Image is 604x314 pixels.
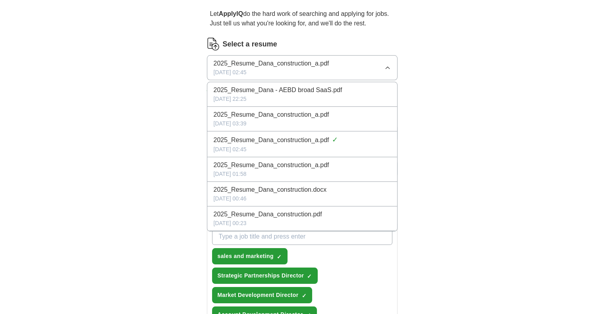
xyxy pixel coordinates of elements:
[207,55,398,80] button: 2025_Resume_Dana_construction_a.pdf[DATE] 02:45
[214,160,329,170] span: 2025_Resume_Dana_construction_a.pdf
[214,145,391,154] div: [DATE] 02:45
[214,219,391,227] div: [DATE] 00:23
[218,272,304,280] span: Strategic Partnerships Director
[301,293,306,299] span: ✓
[214,170,391,178] div: [DATE] 01:58
[214,110,329,119] span: 2025_Resume_Dana_construction_a.pdf
[212,228,392,245] input: Type a job title and press enter
[207,38,220,50] img: CV Icon
[214,135,329,145] span: 2025_Resume_Dana_construction_a.pdf
[223,39,277,50] label: Select a resume
[332,135,338,145] span: ✓
[218,252,274,260] span: sales and marketing
[207,6,398,31] p: Let do the hard work of searching and applying for jobs. Just tell us what you're looking for, an...
[307,273,312,279] span: ✓
[214,185,327,195] span: 2025_Resume_Dana_construction.docx
[214,119,391,128] div: [DATE] 03:39
[219,10,243,17] strong: ApplyIQ
[277,254,282,260] span: ✓
[218,291,299,299] span: Market Development Director
[212,248,288,264] button: sales and marketing✓
[212,287,313,303] button: Market Development Director✓
[214,210,322,219] span: 2025_Resume_Dana_construction.pdf
[214,68,247,77] span: [DATE] 02:45
[214,95,391,103] div: [DATE] 22:25
[214,195,391,203] div: [DATE] 00:46
[214,59,329,68] span: 2025_Resume_Dana_construction_a.pdf
[212,268,318,284] button: Strategic Partnerships Director✓
[214,85,342,95] span: 2025_Resume_Dana - AEBD broad SaaS.pdf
